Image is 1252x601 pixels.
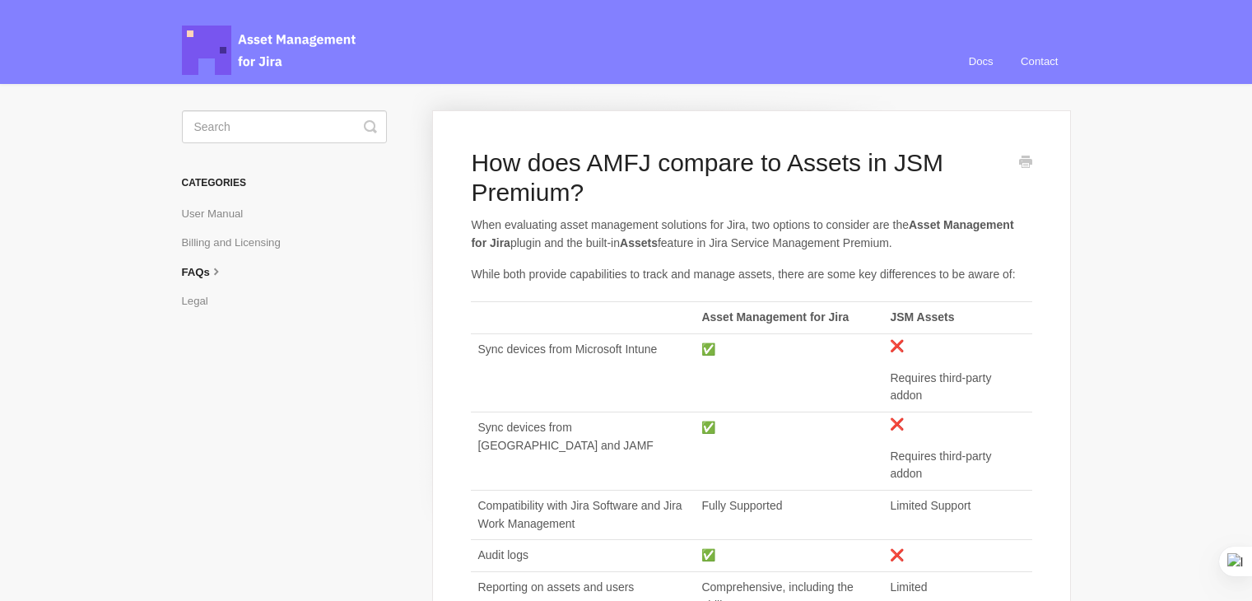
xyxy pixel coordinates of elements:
[695,540,883,572] td: ✅
[471,412,695,490] td: Sync devices from [GEOGRAPHIC_DATA] and JAMF
[701,310,845,324] b: Asset Management for Jira
[182,230,291,256] a: Billing and Licensing
[890,310,953,324] b: JSM Assets
[695,491,883,540] td: Fully Supported
[957,40,1006,84] a: Docs
[182,26,358,75] span: Asset Management for Jira Docs
[182,201,253,227] a: User Manual
[182,168,387,198] h3: Categories
[471,540,695,572] td: Audit logs
[471,266,1031,284] p: While both provide capabilities to track and manage assets, there are some key differences to be ...
[890,370,1025,405] p: Requires third-party addon
[471,148,1007,207] h1: How does AMFJ compare to Assets in JSM Premium?
[471,218,1017,250] b: Asset Management for Jira
[890,416,1025,434] p: ❌
[182,259,236,285] a: FAQs
[1019,155,1032,173] a: Print this Article
[890,338,1025,356] p: ❌
[883,540,1031,572] td: ❌
[621,236,657,250] b: Assets
[182,287,221,314] a: Legal
[883,491,1031,540] td: Limited Support
[471,333,695,412] td: Sync devices from Microsoft Intune
[695,333,883,412] td: ✅
[695,412,883,490] td: ✅
[1008,40,1071,84] a: Contact
[890,448,1025,483] p: Requires third-party addon
[471,491,695,540] td: Compatibility with Jira Software and Jira Work Management
[471,217,1031,252] p: When evaluating asset management solutions for Jira, two options to consider are the plugin and t...
[182,110,387,143] input: Search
